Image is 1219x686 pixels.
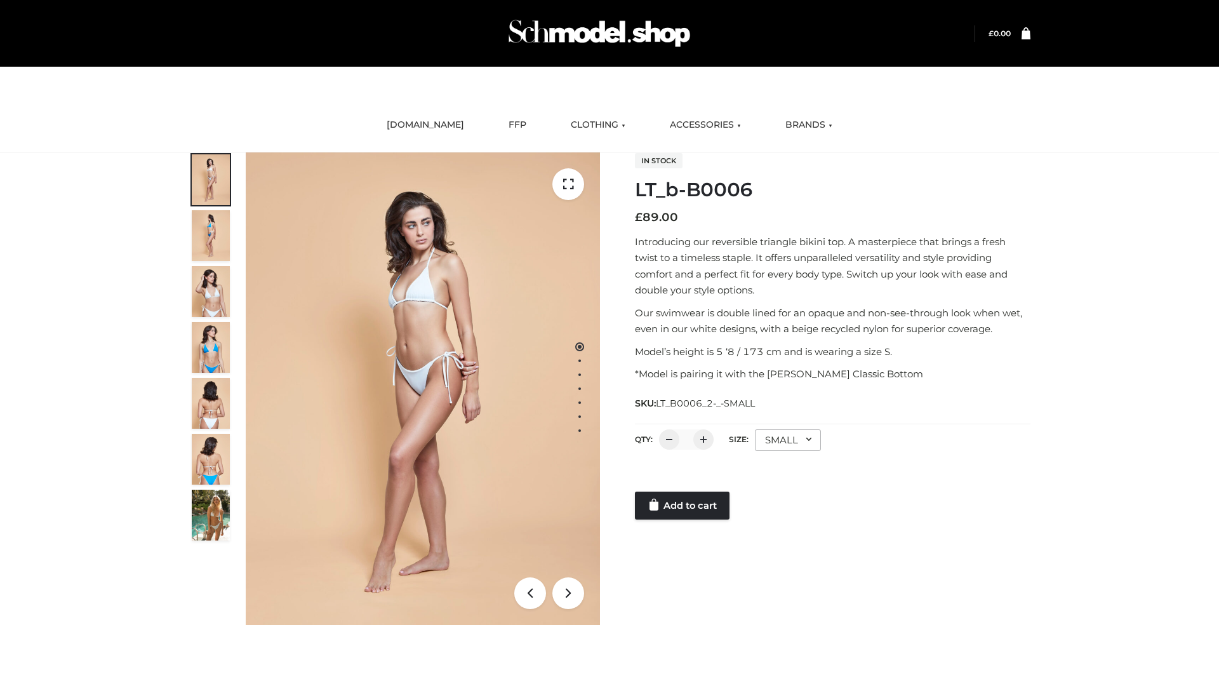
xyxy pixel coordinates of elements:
[246,152,600,625] img: ArielClassicBikiniTop_CloudNine_AzureSky_OW114ECO_1
[989,29,1011,38] bdi: 0.00
[660,111,750,139] a: ACCESSORIES
[635,234,1030,299] p: Introducing our reversible triangle bikini top. A masterpiece that brings a fresh twist to a time...
[192,266,230,317] img: ArielClassicBikiniTop_CloudNine_AzureSky_OW114ECO_3-scaled.jpg
[192,490,230,541] img: Arieltop_CloudNine_AzureSky2.jpg
[729,434,749,444] label: Size:
[192,154,230,205] img: ArielClassicBikiniTop_CloudNine_AzureSky_OW114ECO_1-scaled.jpg
[635,153,683,168] span: In stock
[504,8,695,58] img: Schmodel Admin 964
[776,111,842,139] a: BRANDS
[635,305,1030,337] p: Our swimwear is double lined for an opaque and non-see-through look when wet, even in our white d...
[635,344,1030,360] p: Model’s height is 5 ‘8 / 173 cm and is wearing a size S.
[635,210,678,224] bdi: 89.00
[635,178,1030,201] h1: LT_b-B0006
[561,111,635,139] a: CLOTHING
[635,434,653,444] label: QTY:
[989,29,1011,38] a: £0.00
[192,210,230,261] img: ArielClassicBikiniTop_CloudNine_AzureSky_OW114ECO_2-scaled.jpg
[656,398,755,409] span: LT_B0006_2-_-SMALL
[192,434,230,485] img: ArielClassicBikiniTop_CloudNine_AzureSky_OW114ECO_8-scaled.jpg
[635,396,756,411] span: SKU:
[192,322,230,373] img: ArielClassicBikiniTop_CloudNine_AzureSky_OW114ECO_4-scaled.jpg
[499,111,536,139] a: FFP
[635,492,729,520] a: Add to cart
[635,210,643,224] span: £
[377,111,474,139] a: [DOMAIN_NAME]
[192,378,230,429] img: ArielClassicBikiniTop_CloudNine_AzureSky_OW114ECO_7-scaled.jpg
[755,429,821,451] div: SMALL
[635,366,1030,382] p: *Model is pairing it with the [PERSON_NAME] Classic Bottom
[989,29,994,38] span: £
